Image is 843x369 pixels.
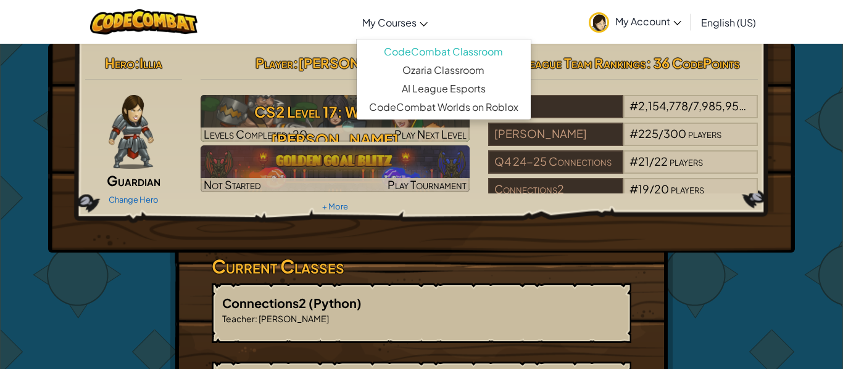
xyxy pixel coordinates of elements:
[105,54,135,71] span: Hero
[747,99,781,113] span: players
[388,177,467,192] span: Play Tournament
[322,201,348,211] a: + More
[663,126,686,140] span: 300
[649,154,654,168] span: /
[688,99,693,113] span: /
[583,2,687,41] a: My Account
[488,162,758,176] a: Q4 24-25 Connections#21/22players
[109,195,159,205] a: Change Hero
[362,16,417,29] span: My Courses
[615,15,681,28] span: My Account
[357,61,531,79] a: Ozaria Classroom
[293,54,298,71] span: :
[222,295,309,310] span: Connections2
[488,134,758,148] a: [PERSON_NAME]#225/300players
[629,99,638,113] span: #
[488,190,758,204] a: Connections2#19/20players
[693,99,746,113] span: 7,985,954
[109,95,154,169] img: guardian-pose.png
[488,150,623,174] div: Q4 24-25 Connections
[135,54,139,71] span: :
[255,54,293,71] span: Player
[201,95,470,142] a: Play Next Level
[506,54,646,71] span: AI League Team Rankings
[589,12,609,33] img: avatar
[488,178,623,201] div: Connections2
[107,172,160,189] span: Guardian
[201,145,470,192] a: Not StartedPlay Tournament
[638,99,688,113] span: 2,154,778
[357,98,531,116] a: CodeCombat Worlds on Roblox
[356,6,434,39] a: My Courses
[222,313,255,324] span: Teacher
[629,182,638,196] span: #
[654,154,668,168] span: 22
[638,126,658,140] span: 225
[688,126,721,140] span: players
[204,177,261,192] span: Not Started
[629,154,638,168] span: #
[671,182,704,196] span: players
[201,95,470,142] img: CS2 Level 17: Woodland Cleaver
[629,126,638,140] span: #
[488,107,758,121] a: World#2,154,778/7,985,954players
[638,182,649,196] span: 19
[670,154,703,168] span: players
[90,9,198,34] img: CodeCombat logo
[701,16,756,29] span: English (US)
[638,154,649,168] span: 21
[257,313,329,324] span: [PERSON_NAME]
[658,126,663,140] span: /
[201,98,470,153] h3: CS2 Level 17: Woodland [PERSON_NAME]
[255,313,257,324] span: :
[649,182,654,196] span: /
[646,54,740,71] span: : 36 CodePoints
[357,79,531,98] a: AI League Esports
[488,123,623,146] div: [PERSON_NAME]
[654,182,669,196] span: 20
[695,6,762,39] a: English (US)
[309,295,362,310] span: (Python)
[488,95,623,118] div: World
[298,54,415,71] span: [PERSON_NAME]
[357,43,531,61] a: CodeCombat Classroom
[201,145,470,192] img: Golden Goal
[139,54,162,71] span: Illia
[212,253,631,280] h3: Current Classes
